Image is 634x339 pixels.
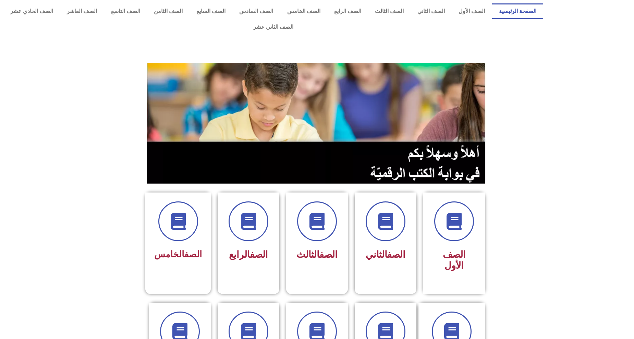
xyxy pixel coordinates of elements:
[104,3,147,19] a: الصف التاسع
[250,249,268,260] a: الصف
[280,3,327,19] a: الصف الخامس
[452,3,492,19] a: الصف الأول
[411,3,452,19] a: الصف الثاني
[319,249,338,260] a: الصف
[368,3,411,19] a: الصف الثالث
[492,3,543,19] a: الصفحة الرئيسية
[3,3,60,19] a: الصف الحادي عشر
[60,3,104,19] a: الصف العاشر
[184,249,202,259] a: الصف
[327,3,368,19] a: الصف الرابع
[443,249,466,271] span: الصف الأول
[296,249,338,260] span: الثالث
[147,3,190,19] a: الصف الثامن
[229,249,268,260] span: الرابع
[190,3,232,19] a: الصف السابع
[3,19,543,35] a: الصف الثاني عشر
[232,3,280,19] a: الصف السادس
[154,249,202,259] span: الخامس
[387,249,405,260] a: الصف
[366,249,405,260] span: الثاني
